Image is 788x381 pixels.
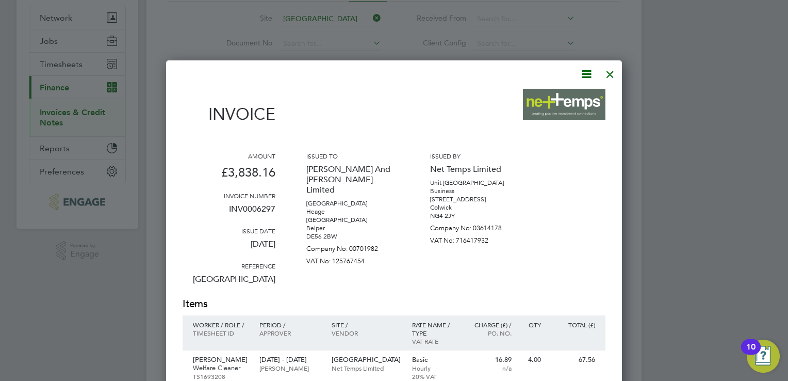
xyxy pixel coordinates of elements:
h3: Issue date [183,227,275,235]
p: Company No: 00701982 [306,241,399,253]
p: [DATE] [183,235,275,262]
p: Rate name / type [412,321,457,337]
h3: Reference [183,262,275,270]
p: Po. No. [467,329,512,337]
p: Approver [259,329,321,337]
p: 4.00 [522,356,541,364]
p: [GEOGRAPHIC_DATA] [306,216,399,224]
p: DE56 2BW [306,232,399,241]
p: 16.89 [467,356,512,364]
p: [PERSON_NAME] And [PERSON_NAME] Limited [306,160,399,199]
img: net-temps-logo-remittance.png [523,89,605,120]
p: Company No: 03614178 [430,220,523,232]
p: TS1693208 [193,372,249,380]
h3: Amount [183,152,275,160]
p: 20% VAT [412,372,457,380]
div: 10 [746,347,756,360]
p: 67.56 [551,356,595,364]
p: Belper [306,224,399,232]
p: [GEOGRAPHIC_DATA] [332,356,402,364]
p: Net Temps Limited [332,364,402,372]
p: Period / [259,321,321,329]
p: £3,838.16 [183,160,275,192]
p: Site / [332,321,402,329]
p: Net Temps Limited [430,160,523,179]
p: Welfare Cleaner [193,364,249,372]
p: Vendor [332,329,402,337]
h3: Issued to [306,152,399,160]
p: [GEOGRAPHIC_DATA] [183,270,275,297]
p: Charge (£) / [467,321,512,329]
button: Open Resource Center, 10 new notifications [747,340,780,373]
p: QTY [522,321,541,329]
h2: Items [183,297,605,311]
p: Timesheet ID [193,329,249,337]
h3: Invoice number [183,192,275,200]
h1: Invoice [183,104,275,124]
h3: Issued by [430,152,523,160]
p: Total (£) [551,321,595,329]
p: VAT No: 125767454 [306,253,399,265]
p: [STREET_ADDRESS] [430,195,523,203]
p: [GEOGRAPHIC_DATA] [306,199,399,208]
p: INV0006297 [183,200,275,227]
p: [DATE] - [DATE] [259,356,321,364]
p: Heage [306,208,399,216]
p: Worker / Role / [193,321,249,329]
p: [PERSON_NAME] [193,356,249,364]
p: VAT No: 716417932 [430,232,523,245]
p: Hourly [412,364,457,372]
p: Basic [412,356,457,364]
p: n/a [467,364,512,372]
p: VAT rate [412,337,457,345]
p: NG4 2JY [430,212,523,220]
p: Colwick [430,203,523,212]
p: Unit [GEOGRAPHIC_DATA] Business [430,179,523,195]
p: [PERSON_NAME] [259,364,321,372]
